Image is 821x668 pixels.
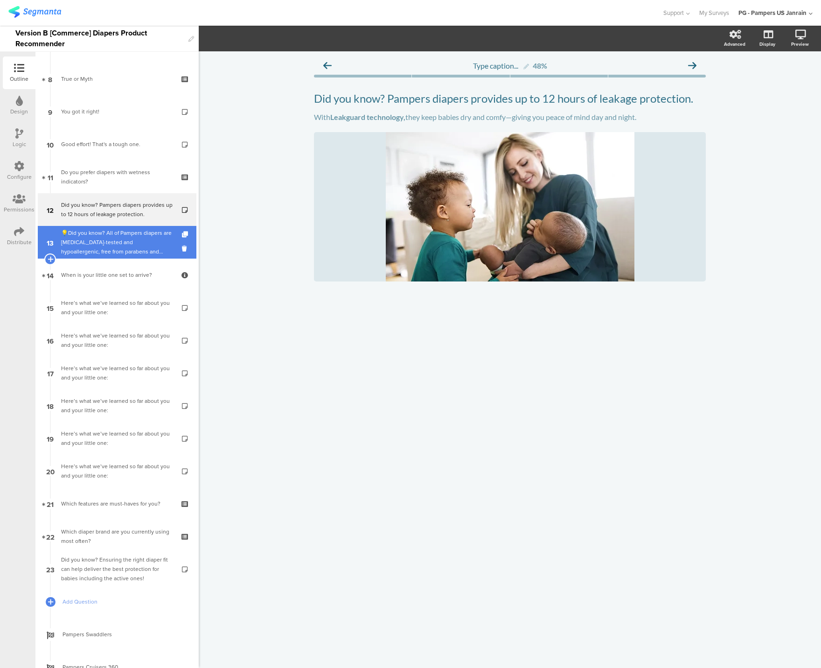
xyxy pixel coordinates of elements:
div: Which features are must-haves for you? [61,499,173,508]
span: 22 [46,531,55,541]
div: Preview [791,41,809,48]
div: Version B [Commerce] Diapers Product Recommender [15,26,184,51]
span: 17 [47,368,54,378]
div: Permissions [4,205,35,214]
span: 9 [48,106,52,117]
strong: Leakguard technology, [330,113,405,121]
span: 12 [47,204,54,215]
a: 19 Here’s what we’ve learned so far about you and your little one: [38,422,196,455]
span: 23 [46,564,55,574]
img: segmanta logo [8,6,61,18]
div: True or Myth [61,74,173,84]
a: 12 Did you know? Pampers diapers provides up to 12 hours of leakage protection. [38,193,196,226]
span: 8 [48,74,52,84]
span: Add Question [63,597,182,606]
div: Good effort! That's a tough one. [61,140,173,149]
div: Here’s what we’ve learned so far about you and your little one: [61,364,173,382]
span: Type caption... [473,61,518,70]
a: 13 💡Did you know? All of Pampers diapers are [MEDICAL_DATA]-tested and hypoallergenic, free from ... [38,226,196,259]
span: Pampers Swaddlers [63,630,182,639]
div: Outline [10,75,28,83]
div: You got it right! [61,107,173,116]
i: Duplicate [182,232,190,238]
a: 14 When is your little one set to arrive? [38,259,196,291]
span: 21 [47,499,54,509]
a: 10 Good effort! That's a tough one. [38,128,196,161]
div: 💡Did you know? All of Pampers diapers are dermatologist-tested and hypoallergenic, free from para... [61,228,173,256]
div: Configure [7,173,32,181]
a: 16 Here’s what we’ve learned so far about you and your little one: [38,324,196,357]
span: 16 [47,335,54,345]
div: Display [759,41,775,48]
div: Do you prefer diapers with wetness indicators? [61,168,173,186]
div: Here’s what we’ve learned so far about you and your little one: [61,429,173,448]
a: Pampers Swaddlers [38,618,196,651]
span: 19 [47,433,54,443]
div: Here’s what we’ve learned so far about you and your little one: [61,298,173,317]
div: Design [10,107,28,116]
span: Support [663,8,684,17]
div: Distribute [7,238,32,246]
i: Delete [182,244,190,253]
p: Did you know? Pampers diapers provides up to 12 hours of leakage protection. [314,91,706,105]
div: Advanced [724,41,745,48]
div: Did you know? Ensuring the right diaper fit can help deliver the best protection for babies inclu... [61,555,173,583]
div: 48% [533,61,547,70]
span: 15 [47,302,54,313]
a: 17 Here’s what we’ve learned so far about you and your little one: [38,357,196,389]
p: With they keep babies dry and comfy—giving you peace of mind day and night. [314,113,706,121]
a: 22 Which diaper brand are you currently using most often? [38,520,196,553]
a: 15 Here’s what we’ve learned so far about you and your little one: [38,291,196,324]
a: 23 Did you know? Ensuring the right diaper fit can help deliver the best protection for babies in... [38,553,196,585]
span: 18 [47,401,54,411]
img: Did you know? Pampers diapers provides up to 12 hours of leakage protection. cover image [386,132,634,281]
div: When is your little one set to arrive? [61,270,173,280]
div: PG - Pampers US Janrain [738,8,807,17]
div: Here’s what we’ve learned so far about you and your little one: [61,396,173,415]
div: Logic [13,140,26,148]
a: 18 Here’s what we’ve learned so far about you and your little one: [38,389,196,422]
a: 11 Do you prefer diapers with wetness indicators? [38,161,196,193]
span: 10 [47,139,54,149]
div: Here’s what we’ve learned so far about you and your little one: [61,462,173,480]
a: 21 Which features are must-haves for you? [38,487,196,520]
a: 9 You got it right! [38,95,196,128]
div: Did you know? Pampers diapers provides up to 12 hours of leakage protection. [61,200,173,219]
div: Here’s what we’ve learned so far about you and your little one: [61,331,173,350]
span: 20 [46,466,55,476]
a: 20 Here’s what we’ve learned so far about you and your little one: [38,455,196,487]
span: 13 [47,237,54,247]
span: 14 [47,270,54,280]
div: Which diaper brand are you currently using most often? [61,527,173,546]
span: 11 [48,172,53,182]
a: 8 True or Myth [38,63,196,95]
